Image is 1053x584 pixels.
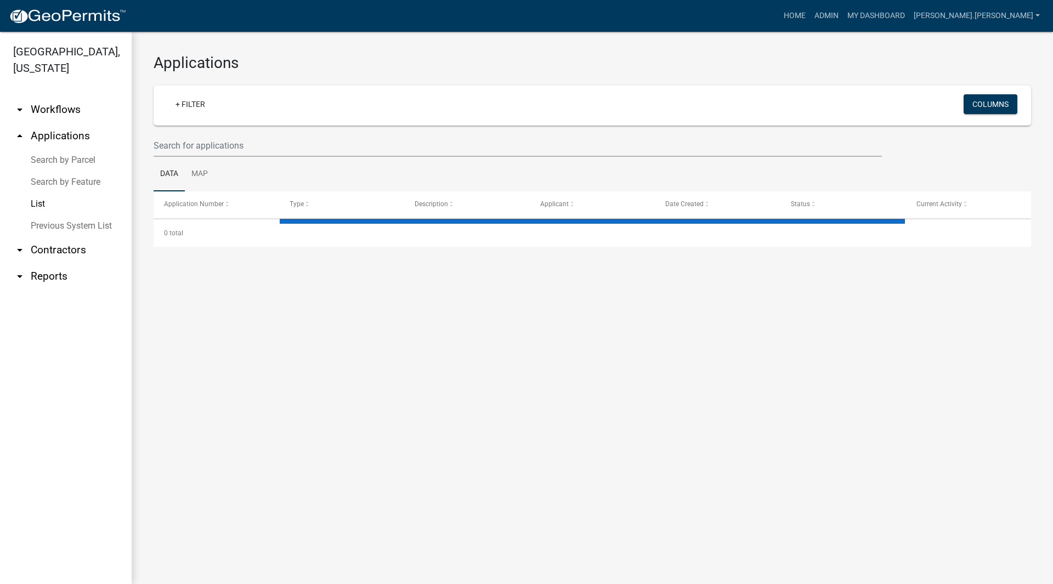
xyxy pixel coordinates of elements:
[916,200,962,208] span: Current Activity
[13,270,26,283] i: arrow_drop_down
[404,191,530,218] datatable-header-cell: Description
[154,54,1031,72] h3: Applications
[415,200,448,208] span: Description
[279,191,405,218] datatable-header-cell: Type
[655,191,780,218] datatable-header-cell: Date Created
[779,5,810,26] a: Home
[185,157,214,192] a: Map
[780,191,906,218] datatable-header-cell: Status
[154,134,882,157] input: Search for applications
[154,157,185,192] a: Data
[843,5,909,26] a: My Dashboard
[665,200,704,208] span: Date Created
[909,5,1044,26] a: [PERSON_NAME].[PERSON_NAME]
[164,200,224,208] span: Application Number
[810,5,843,26] a: Admin
[530,191,655,218] datatable-header-cell: Applicant
[167,94,214,114] a: + Filter
[13,129,26,143] i: arrow_drop_up
[791,200,810,208] span: Status
[905,191,1031,218] datatable-header-cell: Current Activity
[154,219,1031,247] div: 0 total
[154,191,279,218] datatable-header-cell: Application Number
[540,200,569,208] span: Applicant
[13,243,26,257] i: arrow_drop_down
[290,200,304,208] span: Type
[13,103,26,116] i: arrow_drop_down
[964,94,1017,114] button: Columns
